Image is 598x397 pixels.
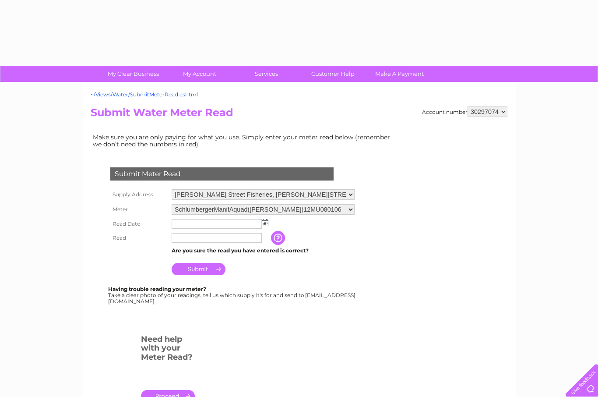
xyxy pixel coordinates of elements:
[262,219,268,226] img: ...
[108,286,206,292] b: Having trouble reading your meter?
[422,106,507,117] div: Account number
[164,66,236,82] a: My Account
[141,333,195,366] h3: Need help with your Meter Read?
[108,202,169,217] th: Meter
[108,286,357,304] div: Take a clear photo of your readings, tell us which supply it's for and send to [EMAIL_ADDRESS][DO...
[297,66,369,82] a: Customer Help
[108,231,169,245] th: Read
[172,263,225,275] input: Submit
[91,91,198,98] a: ~/Views/Water/SubmitMeterRead.cshtml
[91,106,507,123] h2: Submit Water Meter Read
[108,187,169,202] th: Supply Address
[169,245,357,256] td: Are you sure the read you have entered is correct?
[97,66,169,82] a: My Clear Business
[271,231,287,245] input: Information
[363,66,436,82] a: Make A Payment
[91,131,397,150] td: Make sure you are only paying for what you use. Simply enter your meter read below (remember we d...
[108,217,169,231] th: Read Date
[230,66,303,82] a: Services
[110,167,334,181] div: Submit Meter Read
